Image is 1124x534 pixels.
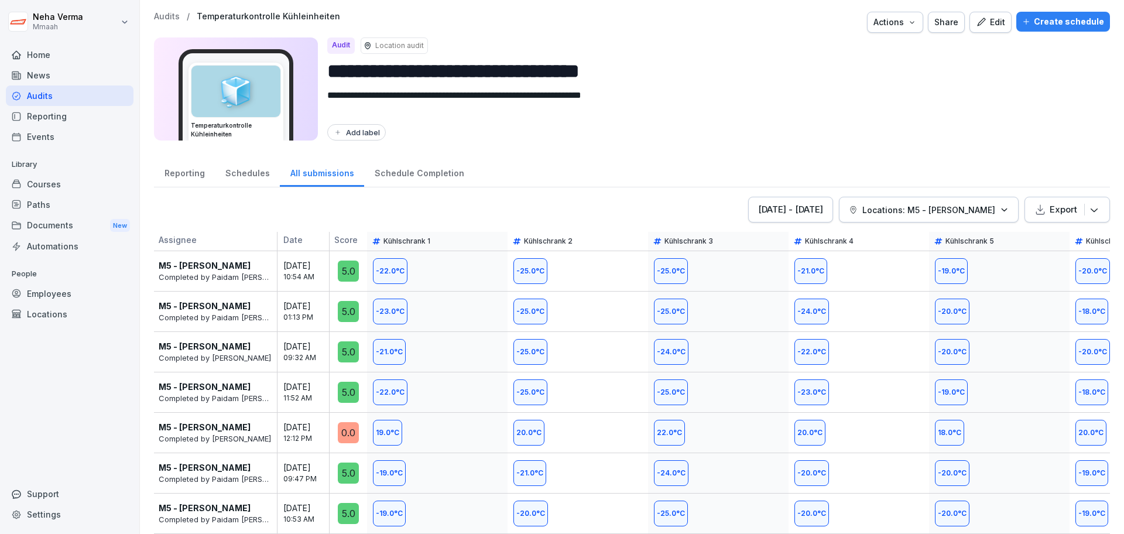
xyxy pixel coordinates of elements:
div: 5.0 [338,463,359,484]
div: -25.0 °C [513,299,547,324]
div: -19.0 °C [1075,501,1108,526]
p: Kühlschrank 2 [524,237,573,246]
p: [DATE] [283,260,336,272]
div: Create schedule [1022,15,1104,28]
p: 09:32 AM [283,353,336,364]
p: Completed by Paidam [PERSON_NAME] [159,312,271,324]
p: 12:12 PM [283,434,336,444]
div: [DATE] - [DATE] [758,203,823,216]
div: -23.0 °C [373,299,407,324]
div: -19.0 °C [373,460,406,486]
p: People [6,265,133,283]
p: Score [330,234,367,251]
div: 5.0 [338,301,359,322]
div: New [110,219,130,232]
p: [DATE] [283,300,336,313]
div: 19.0 °C [373,420,402,446]
p: Kühlschrank 1 [383,237,430,246]
div: 0.0 [338,422,359,443]
div: -20.0 °C [935,501,969,526]
p: [DATE] [283,422,336,434]
button: Edit [969,12,1012,33]
p: Completed by Paidam [PERSON_NAME] [159,272,271,283]
div: -22.0 °C [373,379,407,405]
a: Events [6,126,133,147]
button: Actions [867,12,923,33]
div: -18.0 °C [1075,379,1108,405]
button: [DATE] - [DATE] [748,197,833,222]
div: -21.0 °C [794,258,827,284]
p: M5 - [PERSON_NAME] [159,340,251,352]
a: Audits [6,85,133,106]
p: Date [283,234,336,251]
p: Completed by [PERSON_NAME] [159,352,271,364]
div: -21.0 °C [373,339,406,365]
div: -24.0 °C [654,460,688,486]
div: -19.0 °C [1075,460,1108,486]
div: Add label [333,128,380,137]
div: 5.0 [338,503,359,524]
p: Assignee [154,234,271,251]
p: Kühlschrank 4 [805,237,854,246]
div: -25.0 °C [654,501,688,526]
p: [DATE] [283,502,336,515]
a: Schedules [215,157,280,187]
div: -19.0 °C [935,379,968,405]
p: M5 - [PERSON_NAME] [159,381,251,393]
p: Export [1050,203,1077,216]
a: Courses [6,174,133,194]
a: Schedule Completion [364,157,474,187]
div: Audit [327,37,355,54]
div: -25.0 °C [513,339,547,365]
a: DocumentsNew [6,215,133,237]
p: 01:13 PM [283,313,336,323]
div: -20.0 °C [513,501,548,526]
p: Library [6,155,133,174]
a: Home [6,44,133,65]
p: Kühlschrank 5 [945,237,994,246]
p: Completed by Paidam [PERSON_NAME] [159,514,271,526]
p: Completed by Paidam [PERSON_NAME] [159,393,271,405]
a: All submissions [280,157,364,187]
p: Mmaah [33,23,83,31]
div: -22.0 °C [794,339,829,365]
p: [DATE] [283,462,336,474]
div: 18.0 °C [935,420,964,446]
p: Location audit [375,40,424,51]
div: 5.0 [338,382,359,403]
div: Documents [6,215,133,237]
div: -20.0 °C [935,339,969,365]
div: Edit [976,16,1005,29]
div: -25.0 °C [654,299,688,324]
p: [DATE] [283,341,336,353]
div: -24.0 °C [794,299,829,324]
div: Settings [6,504,133,525]
div: 5.0 [338,341,359,362]
p: M5 - [PERSON_NAME] [159,421,251,433]
div: 22.0 °C [654,420,685,446]
a: Audits [154,12,180,22]
p: Kühlschrank 3 [664,237,713,246]
p: Completed by [PERSON_NAME] [159,433,271,445]
button: Add label [327,124,386,141]
button: Share [928,12,965,33]
div: Share [934,16,958,29]
div: -20.0 °C [794,501,829,526]
button: Locations: M5 - [PERSON_NAME] [839,197,1019,222]
div: Employees [6,283,133,304]
p: 09:47 PM [283,474,336,485]
p: [DATE] [283,381,336,393]
div: -20.0 °C [1075,339,1110,365]
div: -19.0 °C [935,258,968,284]
div: -21.0 °C [513,460,546,486]
p: Temperaturkontrolle Kühleinheiten [197,12,340,22]
a: News [6,65,133,85]
a: Reporting [6,106,133,126]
